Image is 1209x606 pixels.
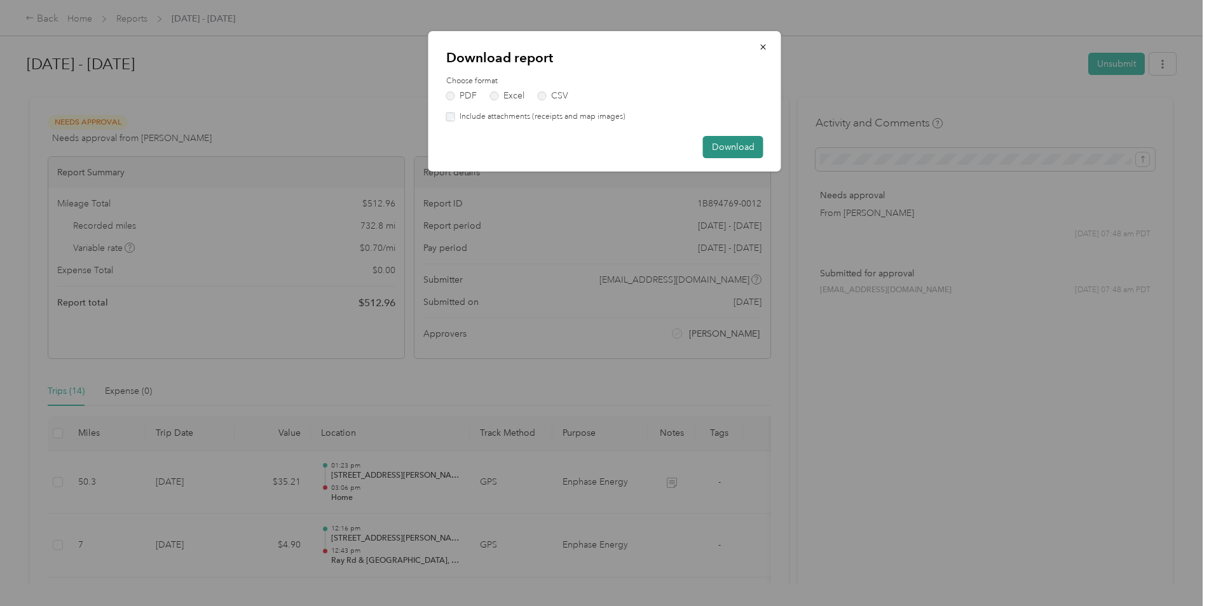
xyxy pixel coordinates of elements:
[490,91,524,100] label: Excel
[446,49,763,67] p: Download report
[703,136,763,158] button: Download
[446,76,763,87] label: Choose format
[1138,535,1209,606] iframe: Everlance-gr Chat Button Frame
[446,91,477,100] label: PDF
[455,111,625,123] label: Include attachments (receipts and map images)
[538,91,568,100] label: CSV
